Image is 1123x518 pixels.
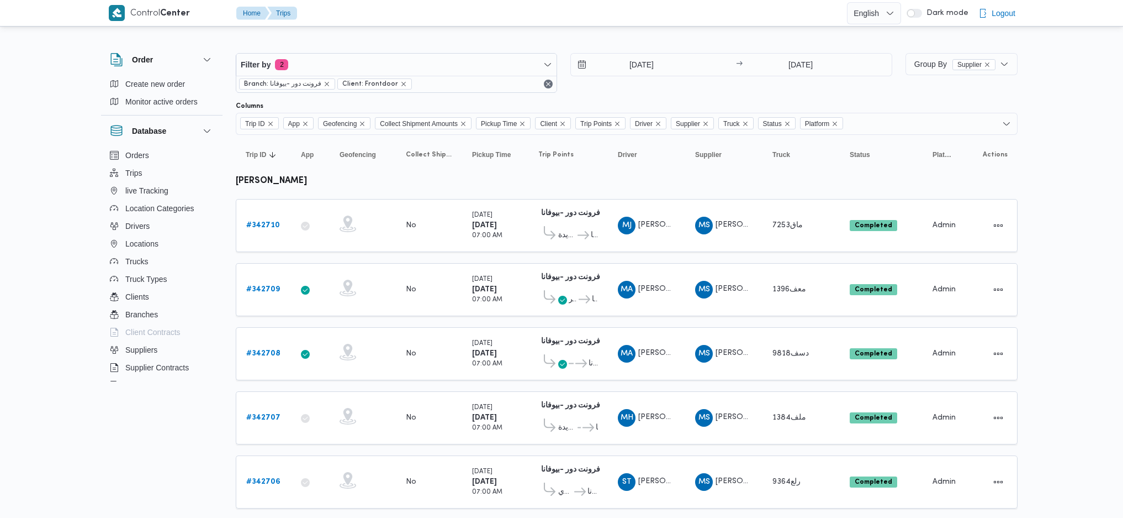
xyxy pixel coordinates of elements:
span: MJ [622,217,632,234]
button: Clients [105,288,218,306]
span: Supplier [671,117,714,129]
button: Devices [105,376,218,394]
b: Completed [855,415,892,421]
button: Actions [989,409,1007,427]
span: قسم مصر الجديدة [558,229,576,242]
b: [PERSON_NAME] [236,177,307,185]
b: # 342707 [246,414,280,421]
button: Actions [989,473,1007,491]
span: ST [622,473,632,491]
button: Monitor active orders [105,93,218,111]
span: Trip Points [575,117,626,129]
b: Completed [855,350,892,357]
button: Database [110,124,214,138]
b: فرونت دور -بيوفانا [541,210,600,217]
b: # 342708 [246,350,280,357]
span: Supplier [695,150,722,159]
span: Client [535,117,571,129]
span: Client Contracts [125,326,181,339]
span: [PERSON_NAME] [716,478,778,485]
span: MH [621,409,633,427]
span: Collect Shipment Amounts [380,118,458,130]
button: Geofencing [335,146,390,164]
div: Muhammad Slah Abadalltaif Alshrif [695,409,713,427]
span: Actions [983,150,1008,159]
button: Home [236,7,269,20]
span: MS [698,281,710,299]
small: [DATE] [472,276,492,282]
button: Drivers [105,217,218,235]
span: Admin [933,286,956,293]
span: Devices [125,379,153,392]
span: Driver [630,117,666,129]
span: دسف9818 [772,350,809,357]
b: [DATE] [472,478,497,485]
button: Remove Supplier from selection in this group [702,121,709,127]
b: [DATE] [472,222,497,229]
div: No [406,413,416,423]
button: Status [845,146,917,164]
b: # 342710 [246,222,280,229]
a: #342709 [246,283,280,296]
span: قسم ثان القاهرة الجديدة [558,421,576,435]
button: Pickup Time [468,146,523,164]
span: Geofencing [318,117,370,129]
button: Create new order [105,75,218,93]
button: Logout [974,2,1020,24]
input: Press the down key to open a popover containing a calendar. [571,54,696,76]
button: Remove Driver from selection in this group [655,121,661,127]
b: # 342709 [246,286,280,293]
span: [PERSON_NAME] [638,221,701,228]
button: Branches [105,306,218,323]
span: فرونت دور -بيوفانا [592,293,598,306]
a: #342710 [246,219,280,232]
span: Truck [723,118,740,130]
span: فرونت دور -بيوفانا [589,357,598,370]
div: Mahmood Jmal Husaini Muhammad [618,217,635,234]
span: Platform [805,118,830,130]
button: Actions [989,217,1007,234]
span: Admin [933,222,956,229]
button: Locations [105,235,218,253]
button: Remove Platform from selection in this group [831,121,838,127]
h3: Database [132,124,166,138]
span: 2 active filters [275,59,288,70]
span: MA [621,345,633,363]
b: [DATE] [472,350,497,357]
span: Geofencing [340,150,376,159]
b: Completed [855,286,892,293]
div: Order [101,75,223,115]
a: #342706 [246,475,280,489]
span: Truck [772,150,790,159]
span: [PERSON_NAME] [716,414,778,421]
span: فرونت دور -بيوفانا [587,485,598,499]
span: [PERSON_NAME] خطاب غلاب [638,414,741,421]
span: فرونت دور -بيوفانا [591,229,598,242]
span: Admin [933,350,956,357]
button: Open list of options [1002,119,1011,128]
span: Supplier [676,118,700,130]
span: [PERSON_NAME] [638,349,701,357]
button: Remove Status from selection in this group [784,121,791,127]
span: معف1396 [772,286,806,293]
button: Remove Geofencing from selection in this group [359,121,365,127]
button: Driver [613,146,680,164]
span: MS [698,217,710,234]
input: Press the down key to open a popover containing a calendar. [746,54,856,76]
small: 07:00 AM [472,233,502,239]
b: # 342706 [246,478,280,485]
span: Suppliers [125,343,157,357]
small: [DATE] [472,212,492,218]
span: Clients [125,290,149,304]
button: Supplier [691,146,757,164]
small: 07:00 AM [472,361,502,367]
span: Geofencing [323,118,357,130]
button: Remove Client from selection in this group [559,121,566,127]
button: Remove Truck from selection in this group [742,121,749,127]
span: Dark mode [922,9,968,18]
button: Group BySupplierremove selected entity [905,53,1018,75]
span: Completed [850,412,897,423]
span: MA [621,281,633,299]
span: [PERSON_NAME] [716,285,778,292]
h3: Order [132,53,153,66]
